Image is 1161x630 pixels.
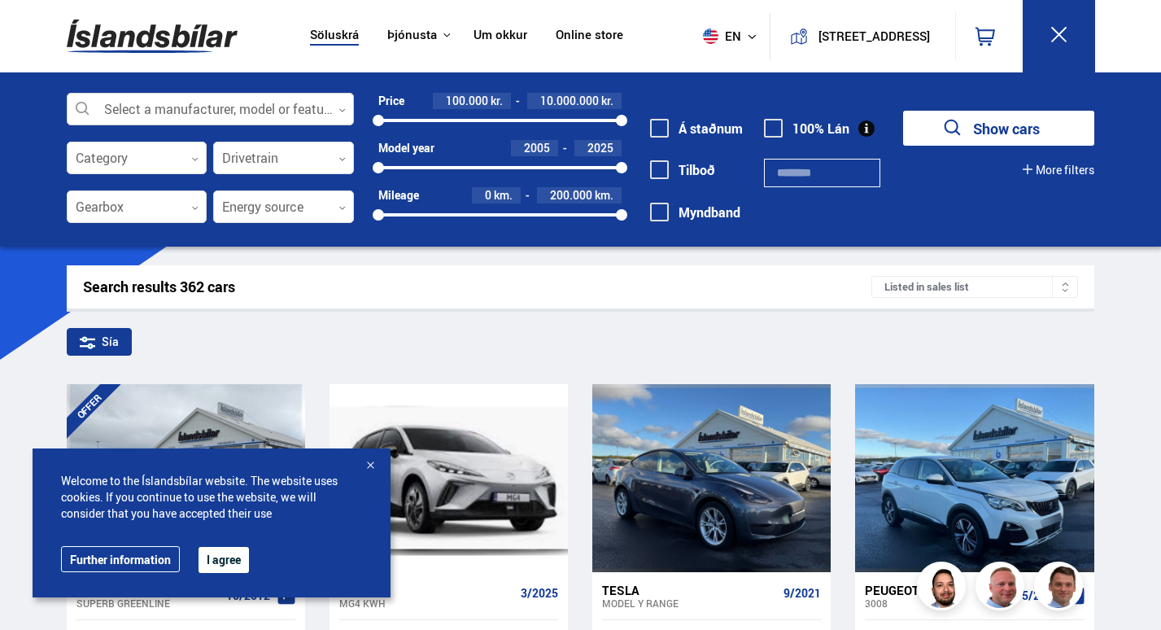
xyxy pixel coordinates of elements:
[650,163,715,177] label: Tilboð
[67,10,238,63] img: G0Ugv5HjCgRt.svg
[387,28,437,43] button: Þjónusta
[446,93,488,108] span: 100.000
[903,111,1094,146] button: Show cars
[595,189,613,202] span: km.
[521,587,558,600] span: 3/2025
[783,587,821,600] span: 9/2021
[491,94,503,107] span: kr.
[602,597,777,609] div: Model Y RANGE
[378,142,434,155] div: Model year
[199,547,249,573] button: I agree
[703,28,718,44] img: svg+xml;base64,PHN2ZyB4bWxucz0iaHR0cDovL3d3dy53My5vcmcvMjAwMC9zdmciIHdpZHRoPSI1MTIiIGhlaWdodD0iNT...
[310,28,359,45] a: Söluskrá
[978,564,1027,613] img: siFngHWaQ9KaOqBr.png
[1037,564,1085,613] img: FbJEzSuNWCJXmdc-.webp
[865,597,1015,609] div: 3008
[601,94,613,107] span: kr.
[919,564,968,613] img: nhp88E3Fdnt1Opn2.png
[474,28,527,45] a: Um okkur
[1023,164,1094,177] button: More filters
[61,546,180,572] a: Further information
[550,187,592,203] span: 200.000
[587,140,613,155] span: 2025
[339,597,514,609] div: MG4 KWH
[485,187,491,203] span: 0
[696,12,770,60] button: en
[378,189,419,202] div: Mileage
[865,583,1015,597] div: Peugeot
[378,94,404,107] div: Price
[494,189,513,202] span: km.
[13,7,62,55] button: Opna LiveChat spjallviðmót
[779,13,945,59] a: [STREET_ADDRESS]
[67,328,132,356] div: Sía
[339,583,514,597] div: MG
[226,589,270,602] span: 10/2012
[650,205,740,220] label: Myndband
[61,473,362,522] span: Welcome to the Íslandsbílar website. The website uses cookies. If you continue to use the website...
[871,276,1078,298] div: Listed in sales list
[602,583,777,597] div: Tesla
[83,278,872,295] div: Search results 362 cars
[764,121,849,136] label: 100% Lán
[524,140,550,155] span: 2005
[696,28,737,44] span: en
[556,28,623,45] a: Online store
[650,121,743,136] label: Á staðnum
[814,29,934,43] button: [STREET_ADDRESS]
[76,597,220,609] div: Superb GREENLINE
[540,93,599,108] span: 10.000.000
